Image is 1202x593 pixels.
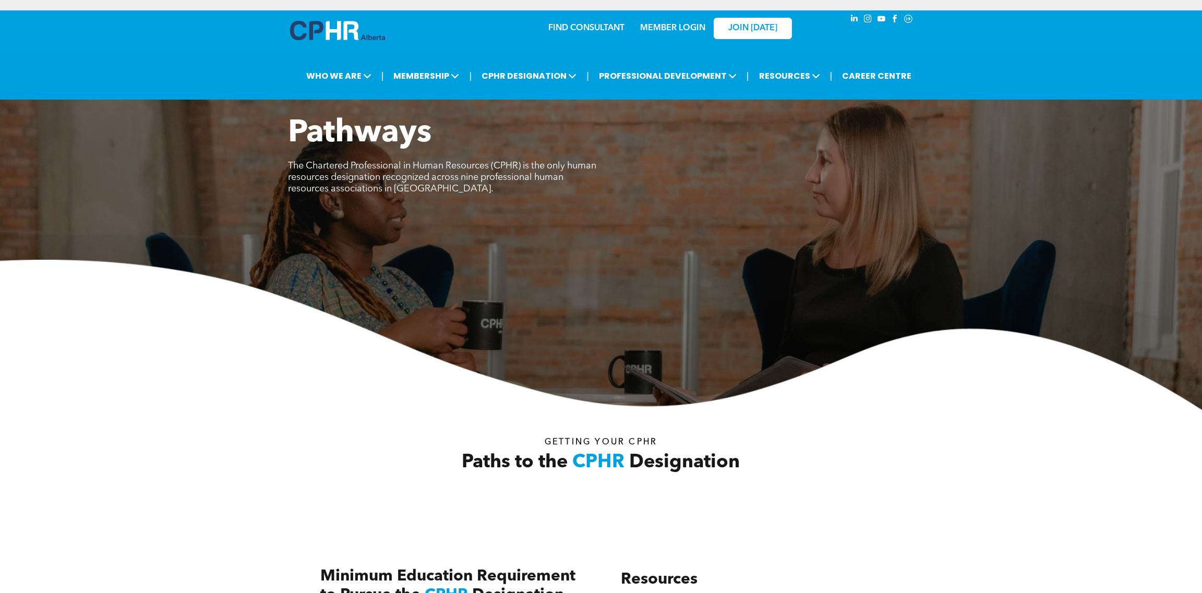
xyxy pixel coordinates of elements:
a: CAREER CENTRE [839,66,915,86]
a: FIND CONSULTANT [548,24,624,32]
img: A blue and white logo for cp alberta [290,21,385,40]
span: Resources [621,572,698,587]
a: Social network [903,13,914,27]
span: Designation [629,453,740,472]
span: RESOURCES [756,66,823,86]
li: | [747,65,749,87]
a: instagram [862,13,873,27]
span: The Chartered Professional in Human Resources (CPHR) is the only human resources designation reco... [288,161,596,193]
span: Getting your Cphr [545,438,657,446]
a: MEMBER LOGIN [640,24,705,32]
span: CPHR DESIGNATION [478,66,580,86]
a: linkedin [848,13,860,27]
li: | [830,65,833,87]
a: JOIN [DATE] [714,18,792,39]
li: | [469,65,472,87]
li: | [586,65,589,87]
span: Pathways [288,118,431,149]
span: Paths to the [462,453,568,472]
span: JOIN [DATE] [728,23,777,33]
span: WHO WE ARE [303,66,375,86]
li: | [381,65,384,87]
span: MEMBERSHIP [390,66,462,86]
span: CPHR [572,453,624,472]
a: youtube [875,13,887,27]
span: PROFESSIONAL DEVELOPMENT [596,66,740,86]
a: facebook [889,13,900,27]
